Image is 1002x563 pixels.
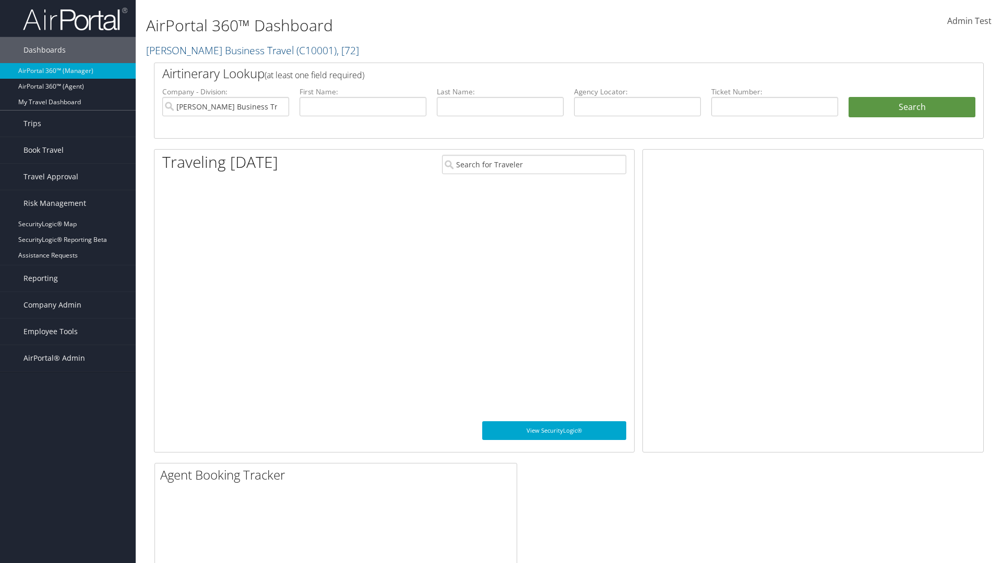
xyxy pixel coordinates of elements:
span: Risk Management [23,190,86,216]
a: [PERSON_NAME] Business Travel [146,43,359,57]
label: Company - Division: [162,87,289,97]
label: Last Name: [437,87,564,97]
span: , [ 72 ] [337,43,359,57]
h1: AirPortal 360™ Dashboard [146,15,710,36]
label: Agency Locator: [574,87,701,97]
span: Book Travel [23,137,64,163]
span: Travel Approval [23,164,78,190]
label: Ticket Number: [711,87,838,97]
span: (at least one field required) [265,69,364,81]
a: Admin Test [947,5,992,38]
span: ( C10001 ) [296,43,337,57]
span: Company Admin [23,292,81,318]
span: AirPortal® Admin [23,345,85,371]
span: Trips [23,111,41,137]
button: Search [849,97,975,118]
h1: Traveling [DATE] [162,151,278,173]
span: Employee Tools [23,319,78,345]
h2: Airtinerary Lookup [162,65,906,82]
a: View SecurityLogic® [482,421,626,440]
span: Reporting [23,265,58,291]
h2: Agent Booking Tracker [160,466,517,484]
img: airportal-logo.png [23,7,127,31]
span: Dashboards [23,37,66,63]
label: First Name: [300,87,426,97]
input: Search for Traveler [442,155,626,174]
span: Admin Test [947,15,992,27]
